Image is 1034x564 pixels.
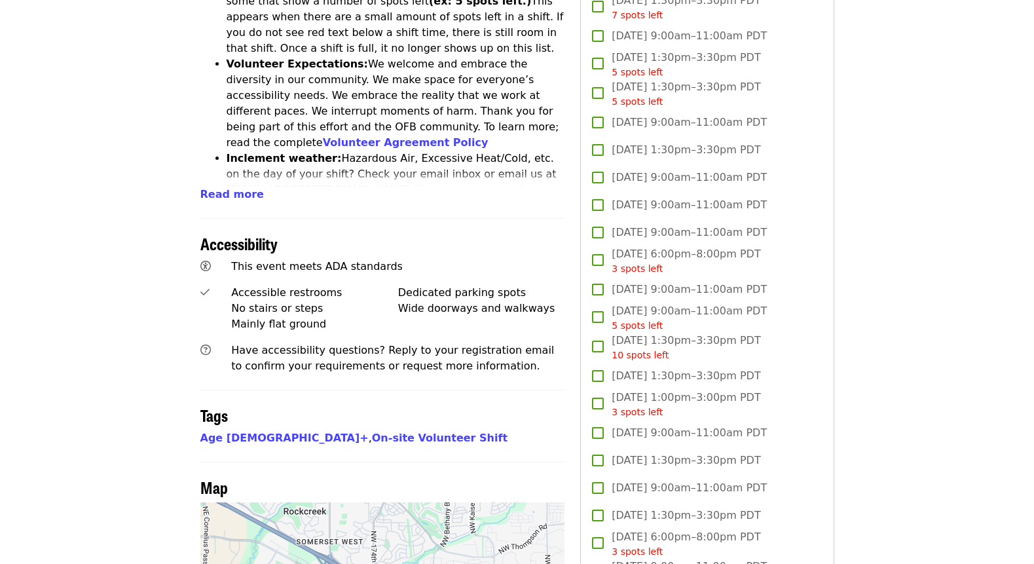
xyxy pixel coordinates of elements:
[612,225,767,240] span: [DATE] 9:00am–11:00am PDT
[612,115,767,130] span: [DATE] 9:00am–11:00am PDT
[200,476,228,498] span: Map
[612,529,760,559] span: [DATE] 6:00pm–8:00pm PDT
[227,58,369,70] strong: Volunteer Expectations:
[612,480,767,496] span: [DATE] 9:00am–11:00am PDT
[612,453,760,468] span: [DATE] 1:30pm–3:30pm PDT
[612,368,760,384] span: [DATE] 1:30pm–3:30pm PDT
[231,316,398,332] div: Mainly flat ground
[398,285,565,301] div: Dedicated parking spots
[612,407,663,417] span: 3 spots left
[612,246,760,276] span: [DATE] 6:00pm–8:00pm PDT
[231,344,554,372] span: Have accessibility questions? Reply to your registration email to confirm your requirements or re...
[612,333,760,362] span: [DATE] 1:30pm–3:30pm PDT
[612,28,767,44] span: [DATE] 9:00am–11:00am PDT
[612,142,760,158] span: [DATE] 1:30pm–3:30pm PDT
[612,10,663,20] span: 7 spots left
[612,170,767,185] span: [DATE] 9:00am–11:00am PDT
[612,390,760,419] span: [DATE] 1:00pm–3:00pm PDT
[227,151,565,229] li: Hazardous Air, Excessive Heat/Cold, etc. on the day of your shift? Check your email inbox or emai...
[612,96,663,107] span: 5 spots left
[200,188,264,200] span: Read more
[200,404,228,426] span: Tags
[231,285,398,301] div: Accessible restrooms
[200,286,210,299] i: check icon
[231,301,398,316] div: No stairs or steps
[323,136,489,149] a: Volunteer Agreement Policy
[612,50,760,79] span: [DATE] 1:30pm–3:30pm PDT
[200,232,278,255] span: Accessibility
[612,425,767,441] span: [DATE] 9:00am–11:00am PDT
[398,301,565,316] div: Wide doorways and walkways
[612,303,767,333] span: [DATE] 9:00am–11:00am PDT
[612,546,663,557] span: 3 spots left
[612,350,669,360] span: 10 spots left
[231,260,403,273] span: This event meets ADA standards
[372,432,508,444] a: On-site Volunteer Shift
[612,508,760,523] span: [DATE] 1:30pm–3:30pm PDT
[612,282,767,297] span: [DATE] 9:00am–11:00am PDT
[227,56,565,151] li: We welcome and embrace the diversity in our community. We make space for everyone’s accessibility...
[200,187,264,202] button: Read more
[200,432,369,444] a: Age [DEMOGRAPHIC_DATA]+
[612,67,663,77] span: 5 spots left
[612,320,663,331] span: 5 spots left
[227,152,342,164] strong: Inclement weather:
[200,260,211,273] i: universal-access icon
[612,197,767,213] span: [DATE] 9:00am–11:00am PDT
[612,263,663,274] span: 3 spots left
[200,432,372,444] span: ,
[200,344,211,356] i: question-circle icon
[612,79,760,109] span: [DATE] 1:30pm–3:30pm PDT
